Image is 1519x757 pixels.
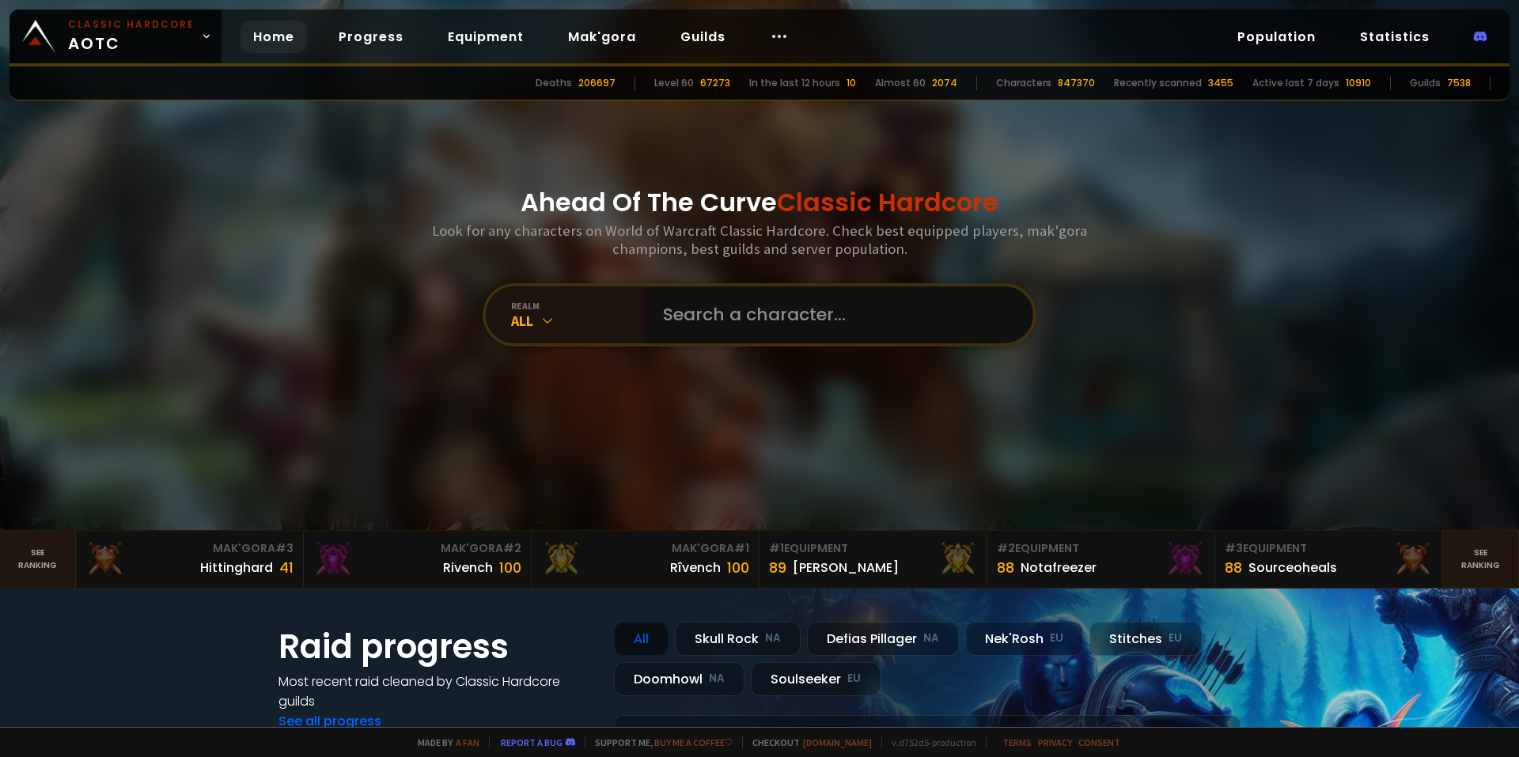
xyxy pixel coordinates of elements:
div: Equipment [1225,540,1433,557]
span: # 2 [997,540,1015,556]
div: 10910 [1346,76,1371,90]
div: 88 [997,557,1014,578]
a: See all progress [278,712,381,730]
small: NA [709,671,725,687]
div: Deaths [536,76,572,90]
h3: Look for any characters on World of Warcraft Classic Hardcore. Check best equipped players, mak'g... [426,221,1093,258]
div: Stitches [1089,622,1202,656]
a: Home [241,21,307,53]
a: a fan [456,736,479,748]
div: Recently scanned [1114,76,1202,90]
div: All [511,312,644,330]
a: Statistics [1347,21,1442,53]
div: Rîvench [670,558,721,577]
a: Consent [1078,736,1120,748]
a: #3Equipment88Sourceoheals [1215,531,1443,588]
span: Classic Hardcore [777,184,998,220]
a: Mak'Gora#2Rivench100 [304,531,532,588]
div: Level 60 [654,76,694,90]
div: 100 [727,557,749,578]
span: Checkout [742,736,872,748]
div: Mak'Gora [541,540,749,557]
div: Soulseeker [751,662,881,696]
div: 88 [1225,557,1242,578]
span: # 1 [734,540,749,556]
div: Equipment [769,540,977,557]
a: Mak'Gora#3Hittinghard41 [76,531,304,588]
h4: Most recent raid cleaned by Classic Hardcore guilds [278,672,595,711]
span: Made by [408,736,479,748]
span: # 1 [769,540,784,556]
div: Almost 60 [875,76,926,90]
span: Support me, [585,736,733,748]
small: EU [847,671,861,687]
div: Defias Pillager [807,622,959,656]
span: AOTC [68,17,195,55]
div: 847370 [1058,76,1095,90]
div: Sourceoheals [1248,558,1337,577]
span: # 3 [1225,540,1243,556]
div: Doomhowl [614,662,744,696]
div: Hittinghard [200,558,273,577]
a: Mak'gora [555,21,649,53]
div: 67273 [700,76,730,90]
h1: Raid progress [278,622,595,672]
a: Report a bug [501,736,563,748]
small: EU [1169,630,1182,646]
div: Active last 7 days [1252,76,1339,90]
div: Rivench [443,558,493,577]
span: v. d752d5 - production [881,736,976,748]
small: NA [765,630,781,646]
a: Privacy [1038,736,1072,748]
div: 10 [847,76,856,90]
div: Nek'Rosh [965,622,1083,656]
div: Guilds [1410,76,1441,90]
a: #2Equipment88Notafreezer [987,531,1215,588]
div: realm [511,300,644,312]
a: #1Equipment89[PERSON_NAME] [759,531,987,588]
a: Equipment [435,21,536,53]
div: In the last 12 hours [749,76,840,90]
h1: Ahead Of The Curve [521,184,998,221]
div: Characters [996,76,1051,90]
a: Progress [326,21,416,53]
div: Mak'Gora [313,540,521,557]
span: # 2 [503,540,521,556]
div: All [614,622,669,656]
small: EU [1050,630,1063,646]
small: NA [923,630,939,646]
div: 206697 [578,76,616,90]
div: 2074 [932,76,957,90]
a: Seeranking [1443,531,1519,588]
input: Search a character... [653,286,1014,343]
div: 89 [769,557,786,578]
a: Guilds [668,21,738,53]
a: [DOMAIN_NAME] [803,736,872,748]
div: Notafreezer [1021,558,1097,577]
small: Classic Hardcore [68,17,195,32]
div: 7538 [1447,76,1471,90]
div: Equipment [997,540,1205,557]
div: 3455 [1208,76,1233,90]
a: Buy me a coffee [654,736,733,748]
div: Mak'Gora [85,540,294,557]
a: [DATE]zgpetri on godDefias Pillager8 /90 [614,715,1241,757]
a: Population [1225,21,1328,53]
a: Classic HardcoreAOTC [9,9,222,63]
span: # 3 [275,540,294,556]
div: [PERSON_NAME] [793,558,899,577]
div: 100 [499,557,521,578]
a: Mak'Gora#1Rîvench100 [532,531,759,588]
div: 41 [279,557,294,578]
div: Skull Rock [675,622,801,656]
a: Terms [1002,736,1032,748]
